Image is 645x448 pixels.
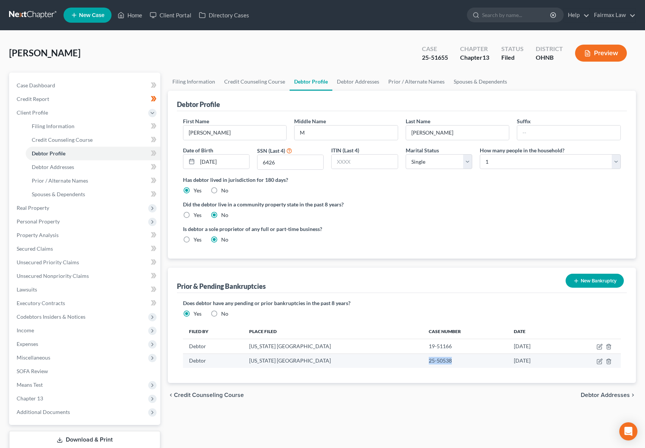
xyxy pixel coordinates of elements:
a: Unsecured Nonpriority Claims [11,269,160,283]
span: Credit Counseling Course [32,136,93,143]
label: No [221,211,228,219]
input: XXXX [332,155,397,169]
span: Real Property [17,205,49,211]
a: SOFA Review [11,364,160,378]
th: Date [508,324,563,339]
div: Open Intercom Messenger [619,422,637,440]
a: Unsecured Priority Claims [11,256,160,269]
a: Secured Claims [11,242,160,256]
span: 13 [482,54,489,61]
td: 25-50538 [423,353,507,368]
label: Has debtor lived in jurisdiction for 180 days? [183,176,621,184]
span: Means Test [17,381,43,388]
button: Preview [575,45,627,62]
label: Did the debtor live in a community property state in the past 8 years? [183,200,621,208]
div: Chapter [460,53,489,62]
span: Credit Report [17,96,49,102]
label: Yes [194,236,202,243]
a: Executory Contracts [11,296,160,310]
button: Debtor Addresses chevron_right [581,392,636,398]
label: Yes [194,310,202,318]
span: Unsecured Priority Claims [17,259,79,265]
a: Filing Information [26,119,160,133]
td: Debtor [183,339,243,353]
div: Chapter [460,45,489,53]
label: Marital Status [406,146,439,154]
div: Filed [501,53,524,62]
span: New Case [79,12,104,18]
a: Credit Report [11,92,160,106]
div: Case [422,45,448,53]
a: Help [564,8,589,22]
a: Fairmax Law [590,8,636,22]
label: Yes [194,187,202,194]
i: chevron_right [630,392,636,398]
label: Middle Name [294,117,326,125]
label: ITIN (Last 4) [331,146,359,154]
input: -- [517,126,620,140]
span: SOFA Review [17,368,48,374]
a: Prior / Alternate Names [384,73,449,91]
a: Lawsuits [11,283,160,296]
a: Directory Cases [195,8,253,22]
span: Property Analysis [17,232,59,238]
label: Is debtor a sole proprietor of any full or part-time business? [183,225,398,233]
label: No [221,187,228,194]
span: Income [17,327,34,333]
label: How many people in the household? [480,146,564,154]
th: Place Filed [243,324,423,339]
a: Filing Information [168,73,220,91]
div: Debtor Profile [177,100,220,109]
input: -- [406,126,509,140]
a: Spouses & Dependents [449,73,512,91]
a: Property Analysis [11,228,160,242]
input: MM/DD/YYYY [197,155,249,169]
span: Secured Claims [17,245,53,252]
span: Spouses & Dependents [32,191,85,197]
button: chevron_left Credit Counseling Course [168,392,244,398]
span: Filing Information [32,123,74,129]
span: Expenses [17,341,38,347]
th: Case Number [423,324,507,339]
label: SSN (Last 4) [257,147,285,155]
span: [PERSON_NAME] [9,47,81,58]
div: OHNB [536,53,563,62]
i: chevron_left [168,392,174,398]
label: No [221,310,228,318]
div: Status [501,45,524,53]
th: Filed By [183,324,243,339]
div: 25-51655 [422,53,448,62]
a: Case Dashboard [11,79,160,92]
span: Debtor Addresses [581,392,630,398]
a: Debtor Addresses [332,73,384,91]
a: Client Portal [146,8,195,22]
td: [DATE] [508,353,563,368]
span: Case Dashboard [17,82,55,88]
td: 19-51166 [423,339,507,353]
input: M.I [295,126,398,140]
a: Home [114,8,146,22]
span: Prior / Alternate Names [32,177,88,184]
label: Suffix [517,117,531,125]
a: Debtor Profile [26,147,160,160]
a: Debtor Profile [290,73,332,91]
a: Credit Counseling Course [26,133,160,147]
label: Last Name [406,117,430,125]
span: Additional Documents [17,409,70,415]
a: Prior / Alternate Names [26,174,160,188]
td: [US_STATE] [GEOGRAPHIC_DATA] [243,353,423,368]
input: XXXX [257,155,323,169]
span: Lawsuits [17,286,37,293]
span: Unsecured Nonpriority Claims [17,273,89,279]
td: [DATE] [508,339,563,353]
div: District [536,45,563,53]
input: -- [183,126,287,140]
a: Spouses & Dependents [26,188,160,201]
span: Debtor Profile [32,150,65,157]
a: Debtor Addresses [26,160,160,174]
span: Executory Contracts [17,300,65,306]
label: Yes [194,211,202,219]
label: First Name [183,117,209,125]
span: Miscellaneous [17,354,50,361]
span: Chapter 13 [17,395,43,401]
